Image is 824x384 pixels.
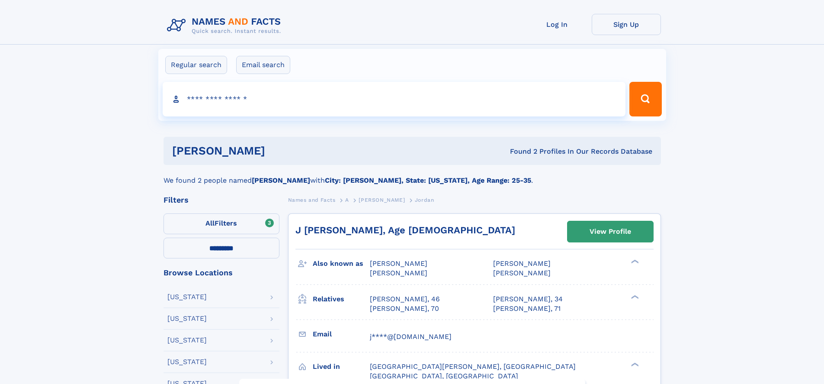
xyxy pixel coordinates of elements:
[164,269,279,277] div: Browse Locations
[205,219,215,227] span: All
[568,221,653,242] a: View Profile
[164,213,279,234] label: Filters
[629,294,639,300] div: ❯
[370,269,427,277] span: [PERSON_NAME]
[345,194,349,205] a: A
[370,372,518,380] span: [GEOGRAPHIC_DATA], [GEOGRAPHIC_DATA]
[164,14,288,37] img: Logo Names and Facts
[295,225,515,236] a: J [PERSON_NAME], Age [DEMOGRAPHIC_DATA]
[167,315,207,322] div: [US_STATE]
[167,337,207,344] div: [US_STATE]
[388,147,652,156] div: Found 2 Profiles In Our Records Database
[359,197,405,203] span: [PERSON_NAME]
[590,222,631,242] div: View Profile
[629,82,661,116] button: Search Button
[313,256,370,271] h3: Also known as
[592,14,661,35] a: Sign Up
[493,269,551,277] span: [PERSON_NAME]
[167,294,207,300] div: [US_STATE]
[493,294,563,304] a: [PERSON_NAME], 34
[164,165,661,186] div: We found 2 people named with .
[370,362,576,371] span: [GEOGRAPHIC_DATA][PERSON_NAME], [GEOGRAPHIC_DATA]
[313,327,370,342] h3: Email
[313,359,370,374] h3: Lived in
[167,358,207,365] div: [US_STATE]
[164,196,279,204] div: Filters
[345,197,349,203] span: A
[359,194,405,205] a: [PERSON_NAME]
[163,82,626,116] input: search input
[493,304,561,313] a: [PERSON_NAME], 71
[415,197,434,203] span: Jordan
[313,292,370,307] h3: Relatives
[493,259,551,268] span: [PERSON_NAME]
[172,145,388,156] h1: [PERSON_NAME]
[236,56,290,74] label: Email search
[252,176,310,184] b: [PERSON_NAME]
[629,259,639,265] div: ❯
[370,294,440,304] a: [PERSON_NAME], 46
[370,259,427,268] span: [PERSON_NAME]
[370,304,439,313] a: [PERSON_NAME], 70
[629,361,639,367] div: ❯
[288,194,336,205] a: Names and Facts
[325,176,531,184] b: City: [PERSON_NAME], State: [US_STATE], Age Range: 25-35
[523,14,592,35] a: Log In
[165,56,227,74] label: Regular search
